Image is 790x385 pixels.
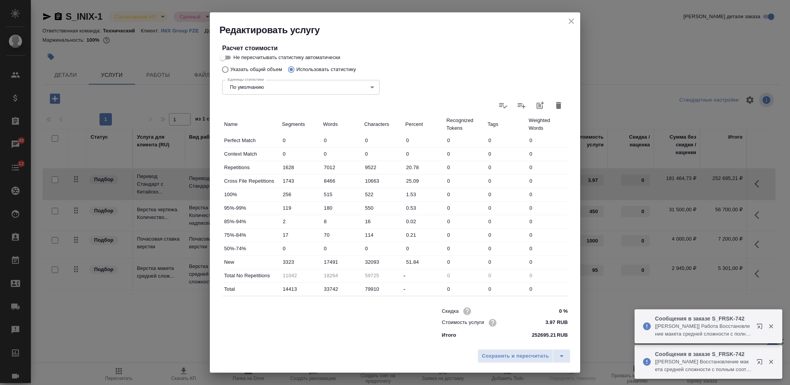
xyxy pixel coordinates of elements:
[528,117,566,132] p: Weighted Words
[488,120,525,128] p: Tags
[222,44,568,53] h4: Расчет стоимости
[655,315,751,322] p: Сообщения в заказе S_FRSK-742
[224,204,278,212] p: 95%-99%
[527,148,568,159] input: ✎ Введи что-нибудь
[494,96,512,115] label: Обновить статистику
[655,322,751,338] p: [[PERSON_NAME]] Работа Восстановление макета средней сложности с полным соответствием оформлению ...
[362,283,403,295] input: ✎ Введи что-нибудь
[224,150,278,158] p: Context Match
[444,283,486,295] input: ✎ Введи что-нибудь
[219,24,580,36] h2: Редактировать услугу
[539,305,568,317] input: ✎ Введи что-нибудь
[280,148,321,159] input: ✎ Введи что-нибудь
[321,243,363,254] input: ✎ Введи что-нибудь
[532,331,556,339] p: 252695.21
[228,84,266,90] button: По умолчанию
[527,135,568,146] input: ✎ Введи что-нибудь
[233,54,340,61] span: Не пересчитывать статистику автоматически
[486,162,527,173] input: ✎ Введи что-нибудь
[321,216,363,227] input: ✎ Введи что-нибудь
[486,189,527,200] input: ✎ Введи что-нибудь
[224,191,278,198] p: 100%
[478,349,571,363] div: split button
[763,323,779,330] button: Закрыть
[280,162,321,173] input: ✎ Введи что-нибудь
[403,189,445,200] input: ✎ Введи что-нибудь
[224,137,278,144] p: Perfect Match
[486,216,527,227] input: ✎ Введи что-нибудь
[549,96,568,115] button: Удалить статистику
[442,319,484,326] p: Стоимость услуги
[655,358,751,373] p: [[PERSON_NAME] Восстановление макета средней сложности с полным соответствием оформлению оригинал...
[224,231,278,239] p: 75%-84%
[282,120,319,128] p: Segments
[486,256,527,268] input: ✎ Введи что-нибудь
[362,135,403,146] input: ✎ Введи что-нибудь
[486,175,527,187] input: ✎ Введи что-нибудь
[442,331,456,339] p: Итого
[444,189,486,200] input: ✎ Введи что-нибудь
[486,148,527,159] input: ✎ Введи что-нибудь
[527,162,568,173] input: ✎ Введи что-нибудь
[403,202,445,214] input: ✎ Введи что-нибудь
[362,216,403,227] input: ✎ Введи что-нибудь
[362,270,403,281] input: Пустое поле
[527,283,568,295] input: ✎ Введи что-нибудь
[557,331,568,339] p: RUB
[527,216,568,227] input: ✎ Введи что-нибудь
[486,202,527,214] input: ✎ Введи что-нибудь
[321,202,363,214] input: ✎ Введи что-нибудь
[280,216,321,227] input: ✎ Введи что-нибудь
[527,243,568,254] input: ✎ Введи что-нибудь
[482,352,549,361] span: Сохранить и пересчитать
[280,135,321,146] input: ✎ Введи что-нибудь
[444,202,486,214] input: ✎ Введи что-нибудь
[224,258,278,266] p: New
[280,175,321,187] input: ✎ Введи что-нибудь
[565,15,577,27] button: close
[527,175,568,187] input: ✎ Введи что-нибудь
[280,256,321,268] input: ✎ Введи что-нибудь
[364,120,402,128] p: Characters
[478,349,553,363] button: Сохранить и пересчитать
[403,135,445,146] input: ✎ Введи что-нибудь
[321,283,363,295] input: ✎ Введи что-нибудь
[763,358,779,365] button: Закрыть
[531,96,549,115] button: Добавить статистику в работы
[362,202,403,214] input: ✎ Введи что-нибудь
[280,243,321,254] input: ✎ Введи что-нибудь
[444,175,486,187] input: ✎ Введи что-нибудь
[539,317,568,328] input: ✎ Введи что-нибудь
[444,229,486,241] input: ✎ Введи что-нибудь
[362,175,403,187] input: ✎ Введи что-нибудь
[224,218,278,226] p: 85%-94%
[527,202,568,214] input: ✎ Введи что-нибудь
[527,229,568,241] input: ✎ Введи что-нибудь
[362,243,403,254] input: ✎ Введи что-нибудь
[280,229,321,241] input: ✎ Введи что-нибудь
[403,148,445,159] input: ✎ Введи что-нибудь
[442,307,459,315] p: Скидка
[321,270,363,281] input: Пустое поле
[752,319,770,337] button: Открыть в новой вкладке
[321,256,363,268] input: ✎ Введи что-нибудь
[321,229,363,241] input: ✎ Введи что-нибудь
[403,243,445,254] input: ✎ Введи что-нибудь
[323,120,361,128] p: Words
[444,243,486,254] input: ✎ Введи что-нибудь
[444,162,486,173] input: ✎ Введи что-нибудь
[362,148,403,159] input: ✎ Введи что-нибудь
[444,148,486,159] input: ✎ Введи что-нибудь
[280,202,321,214] input: ✎ Введи что-нибудь
[362,256,403,268] input: ✎ Введи что-нибудь
[444,216,486,227] input: ✎ Введи что-нибудь
[321,162,363,173] input: ✎ Введи что-нибудь
[444,256,486,268] input: ✎ Введи что-нибудь
[321,189,363,200] input: ✎ Введи что-нибудь
[444,270,486,281] input: Пустое поле
[403,229,445,241] input: ✎ Введи что-нибудь
[403,175,445,187] input: ✎ Введи что-нибудь
[362,162,403,173] input: ✎ Введи что-нибудь
[224,245,278,253] p: 50%-74%
[486,135,527,146] input: ✎ Введи что-нибудь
